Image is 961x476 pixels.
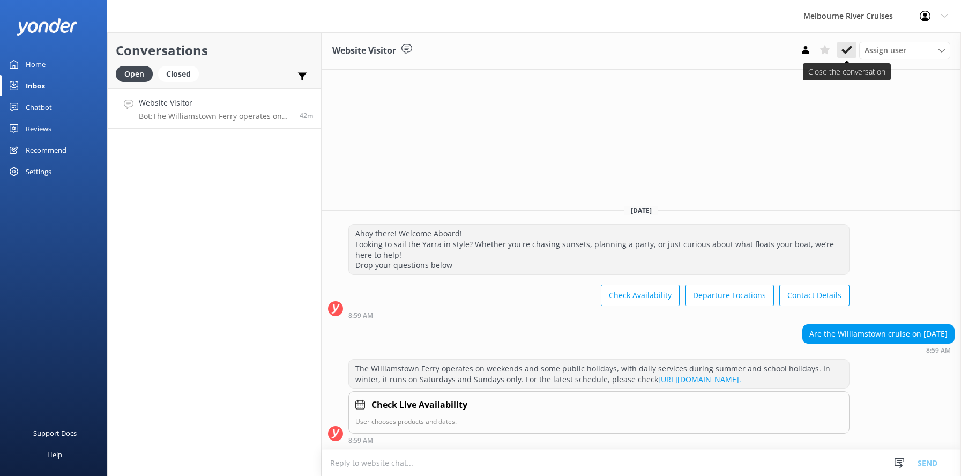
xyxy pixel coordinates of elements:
[349,225,849,274] div: Ahoy there! Welcome Aboard! Looking to sail the Yarra in style? Whether you're chasing sunsets, p...
[26,54,46,75] div: Home
[108,88,321,129] a: Website VisitorBot:The Williamstown Ferry operates on weekends and some public holidays, with dai...
[158,68,204,79] a: Closed
[624,206,658,215] span: [DATE]
[802,346,955,354] div: Sep 17 2025 08:59am (UTC +10:00) Australia/Sydney
[348,311,850,319] div: Sep 17 2025 08:59am (UTC +10:00) Australia/Sydney
[26,118,51,139] div: Reviews
[658,374,741,384] a: [URL][DOMAIN_NAME].
[26,96,52,118] div: Chatbot
[139,97,292,109] h4: Website Visitor
[158,66,199,82] div: Closed
[601,285,680,306] button: Check Availability
[116,66,153,82] div: Open
[16,18,78,36] img: yonder-white-logo.png
[803,325,954,343] div: Are the Williamstown cruise on [DATE]
[33,422,77,444] div: Support Docs
[332,44,396,58] h3: Website Visitor
[349,360,849,388] div: The Williamstown Ferry operates on weekends and some public holidays, with daily services during ...
[139,111,292,121] p: Bot: The Williamstown Ferry operates on weekends and some public holidays, with daily services du...
[47,444,62,465] div: Help
[355,416,843,427] p: User chooses products and dates.
[26,139,66,161] div: Recommend
[371,398,467,412] h4: Check Live Availability
[348,436,850,444] div: Sep 17 2025 08:59am (UTC +10:00) Australia/Sydney
[926,347,951,354] strong: 8:59 AM
[348,437,373,444] strong: 8:59 AM
[779,285,850,306] button: Contact Details
[685,285,774,306] button: Departure Locations
[300,111,313,120] span: Sep 17 2025 08:59am (UTC +10:00) Australia/Sydney
[26,75,46,96] div: Inbox
[348,313,373,319] strong: 8:59 AM
[859,42,950,59] div: Assign User
[26,161,51,182] div: Settings
[865,44,906,56] span: Assign user
[116,68,158,79] a: Open
[116,40,313,61] h2: Conversations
